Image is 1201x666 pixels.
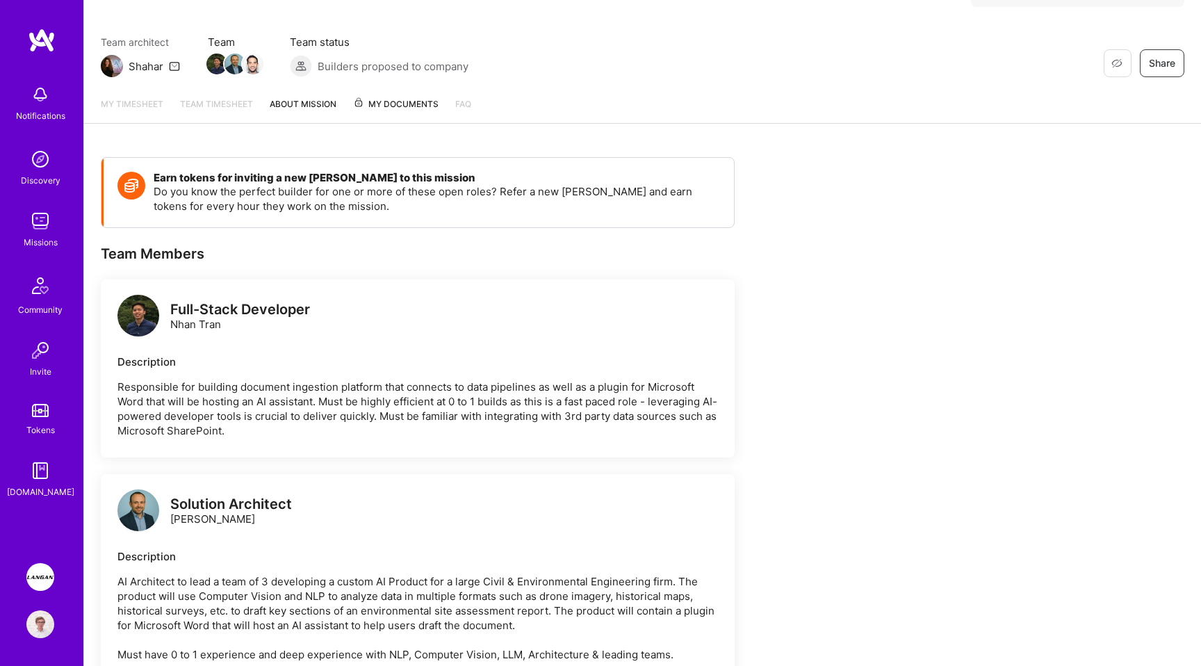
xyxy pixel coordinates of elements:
img: Team Architect [101,55,123,77]
h4: Earn tokens for inviting a new [PERSON_NAME] to this mission [154,172,720,184]
a: My Documents [353,97,439,123]
span: Team architect [101,35,180,49]
img: teamwork [26,207,54,235]
img: Langan: AI-Copilot for Environmental Site Assessment [26,563,54,591]
div: Invite [30,364,51,379]
div: Nhan Tran [170,302,310,332]
img: guide book [26,457,54,485]
i: icon EyeClosed [1111,58,1122,69]
a: About Mission [270,97,336,123]
a: Langan: AI-Copilot for Environmental Site Assessment [23,563,58,591]
div: Notifications [16,108,65,123]
a: logo [117,295,159,340]
img: Builders proposed to company [290,55,312,77]
img: Team Member Avatar [224,54,245,74]
div: Discovery [21,173,60,188]
div: [DOMAIN_NAME] [7,485,74,499]
a: Team Member Avatar [208,52,226,76]
img: Token icon [117,172,145,200]
button: Share [1140,49,1184,77]
div: Community [18,302,63,317]
a: logo [117,489,159,535]
i: icon Mail [169,60,180,72]
div: Team Members [101,245,735,263]
p: AI Architect to lead a team of 3 developing a custom AI Product for a large Civil & Environmental... [117,574,718,662]
p: Responsible for building document ingestion platform that connects to data pipelines as well as a... [117,380,718,438]
img: tokens [32,404,49,417]
a: Team Member Avatar [226,52,244,76]
img: logo [117,489,159,531]
div: Solution Architect [170,497,292,512]
img: discovery [26,145,54,173]
div: Shahar [129,59,163,74]
span: Share [1149,56,1175,70]
img: Invite [26,336,54,364]
span: Builders proposed to company [318,59,468,74]
span: Team status [290,35,468,49]
a: FAQ [455,97,471,123]
a: Team Member Avatar [244,52,262,76]
div: [PERSON_NAME] [170,497,292,526]
div: Full-Stack Developer [170,302,310,317]
img: logo [117,295,159,336]
p: Do you know the perfect builder for one or more of these open roles? Refer a new [PERSON_NAME] an... [154,184,720,213]
a: My timesheet [101,97,163,123]
img: bell [26,81,54,108]
a: Team timesheet [180,97,253,123]
img: User Avatar [26,610,54,638]
img: Team Member Avatar [243,54,263,74]
div: Missions [24,235,58,250]
a: User Avatar [23,610,58,638]
span: Team [208,35,262,49]
img: Community [24,269,57,302]
span: My Documents [353,97,439,112]
img: Team Member Avatar [206,54,227,74]
div: Description [117,355,718,369]
div: Tokens [26,423,55,437]
div: Description [117,549,718,564]
img: logo [28,28,56,53]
